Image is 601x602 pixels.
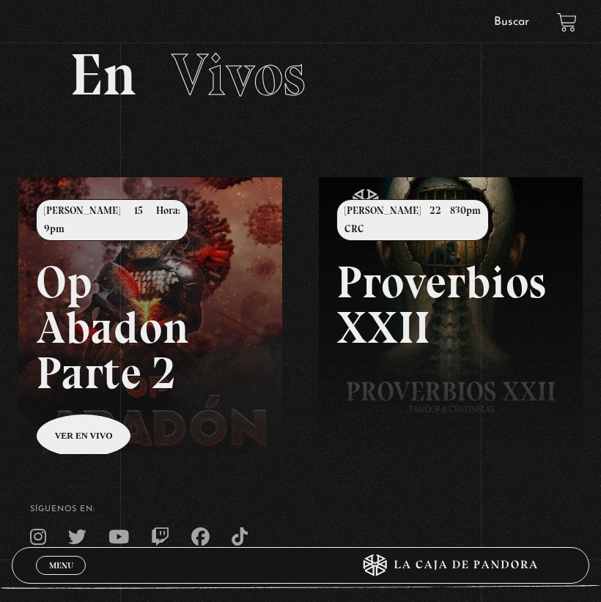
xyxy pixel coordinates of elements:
[44,573,78,584] span: Cerrar
[172,40,306,110] span: Vivos
[49,561,73,570] span: Menu
[494,16,529,28] a: Buscar
[557,12,577,32] a: View your shopping cart
[70,45,531,104] h2: En
[30,505,571,513] h4: SÍguenos en:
